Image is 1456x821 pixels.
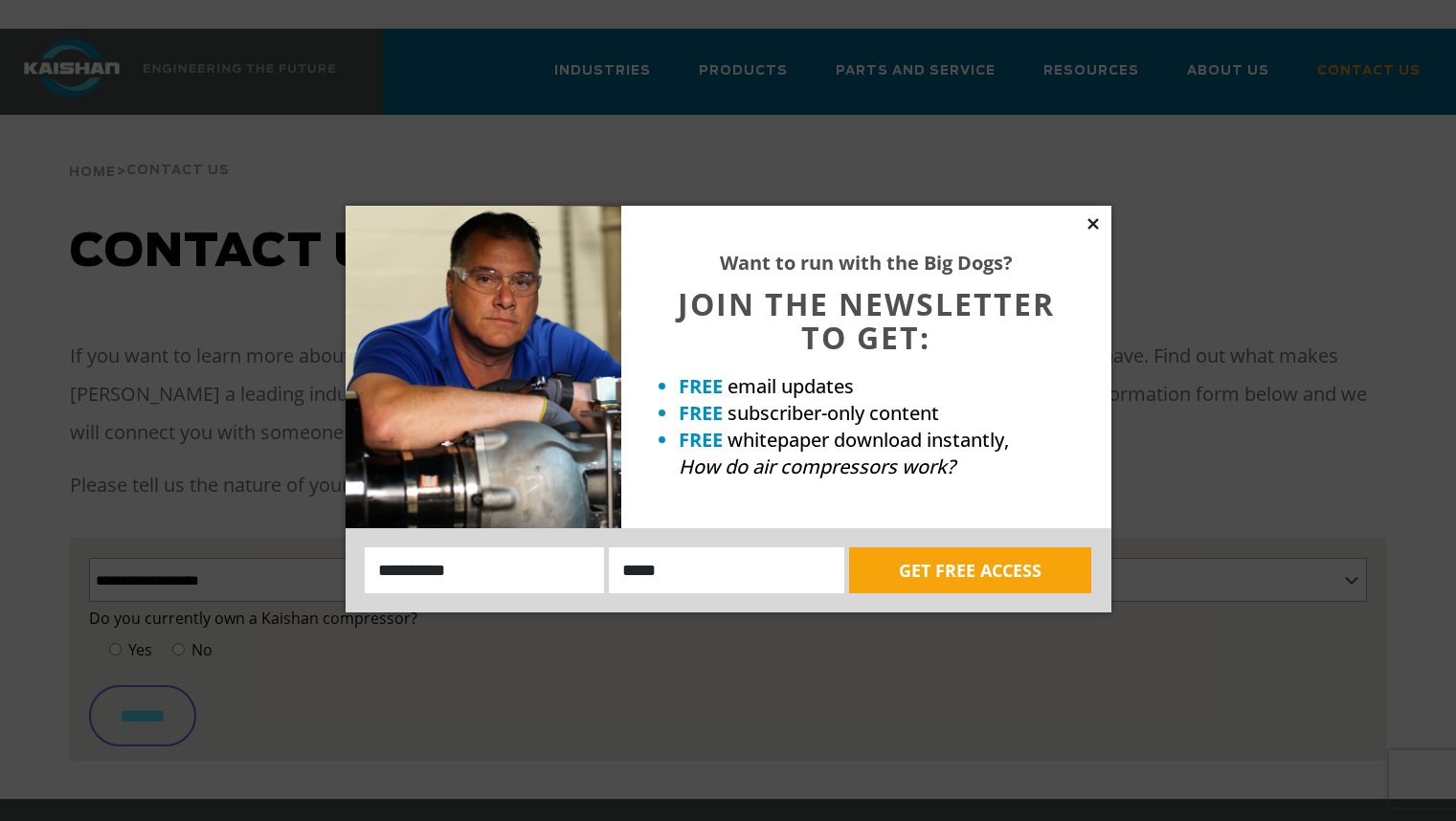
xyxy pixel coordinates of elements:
[679,427,723,453] strong: FREE
[609,547,844,593] input: Email
[720,250,1013,276] strong: Want to run with the Big Dogs?
[678,283,1055,358] span: JOIN THE NEWSLETTER TO GET:
[679,454,955,479] em: How do air compressors work?
[365,547,605,593] input: Name:
[679,400,723,426] strong: FREE
[728,400,939,426] span: subscriber-only content
[728,427,1009,453] span: whitepaper download instantly,
[1085,215,1102,233] button: Close
[679,373,723,399] strong: FREE
[728,373,854,399] span: email updates
[849,547,1091,593] button: GET FREE ACCESS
